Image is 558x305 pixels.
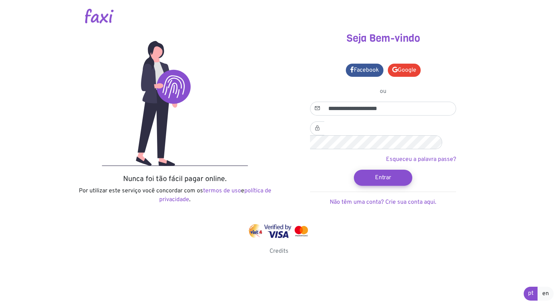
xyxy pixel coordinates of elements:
img: visa [264,224,291,238]
a: en [538,287,554,301]
button: Entrar [354,170,412,186]
a: Credits [270,248,288,255]
a: termos de uso [203,187,241,195]
a: pt [524,287,538,301]
a: Esqueceu a palavra passe? [386,156,456,163]
h5: Nunca foi tão fácil pagar online. [76,175,274,184]
p: Por utilizar este serviço você concordar com os e . [76,187,274,204]
a: Google [388,64,421,77]
img: mastercard [293,224,310,238]
p: ou [310,87,456,96]
a: Não têm uma conta? Crie sua conta aqui. [330,199,436,206]
img: vinti4 [248,224,263,238]
h3: Seja Bem-vindo [284,32,482,45]
a: Facebook [346,64,383,77]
